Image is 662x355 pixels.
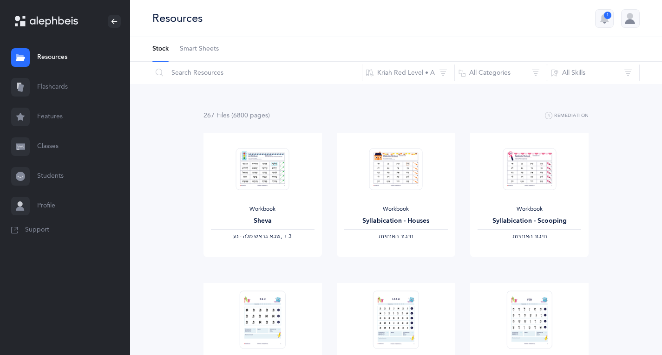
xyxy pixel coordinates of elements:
[545,110,589,122] button: Remediation
[604,12,611,19] div: 1
[369,148,423,190] img: Syllabication-Workbook-Level-1-EN_Red_Houses_thumbnail_1741114032.png
[362,62,455,84] button: Kriah Red Level • A
[512,233,547,239] span: ‫חיבור האותיות‬
[211,206,315,213] div: Workbook
[25,226,49,235] span: Support
[595,9,614,28] button: 1
[454,62,547,84] button: All Categories
[478,216,581,226] div: Syllabication - Scooping
[616,309,651,344] iframe: Drift Widget Chat Controller
[373,290,419,349] img: Homework_L1_Letters_O_Red_EN_thumbnail_1731215195.png
[478,206,581,213] div: Workbook
[203,112,229,119] span: 267 File
[344,216,448,226] div: Syllabication - Houses
[152,11,203,26] div: Resources
[547,62,640,84] button: All Skills
[180,45,219,54] span: Smart Sheets
[227,112,229,119] span: s
[265,112,268,119] span: s
[344,206,448,213] div: Workbook
[231,112,270,119] span: (6800 page )
[507,290,552,349] img: Homework_L2_Nekudos_R_EN_1_thumbnail_1731617499.png
[379,233,413,239] span: ‫חיבור האותיות‬
[211,216,315,226] div: Sheva
[240,290,285,349] img: Homework_L1_Letters_R_EN_thumbnail_1731214661.png
[152,62,362,84] input: Search Resources
[236,148,289,190] img: Sheva-Workbook-Red_EN_thumbnail_1754012358.png
[233,233,281,239] span: ‫שבא בראש מלה - נע‬
[211,233,315,240] div: ‪, + 3‬
[503,148,556,190] img: Syllabication-Workbook-Level-1-EN_Red_Scooping_thumbnail_1741114434.png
